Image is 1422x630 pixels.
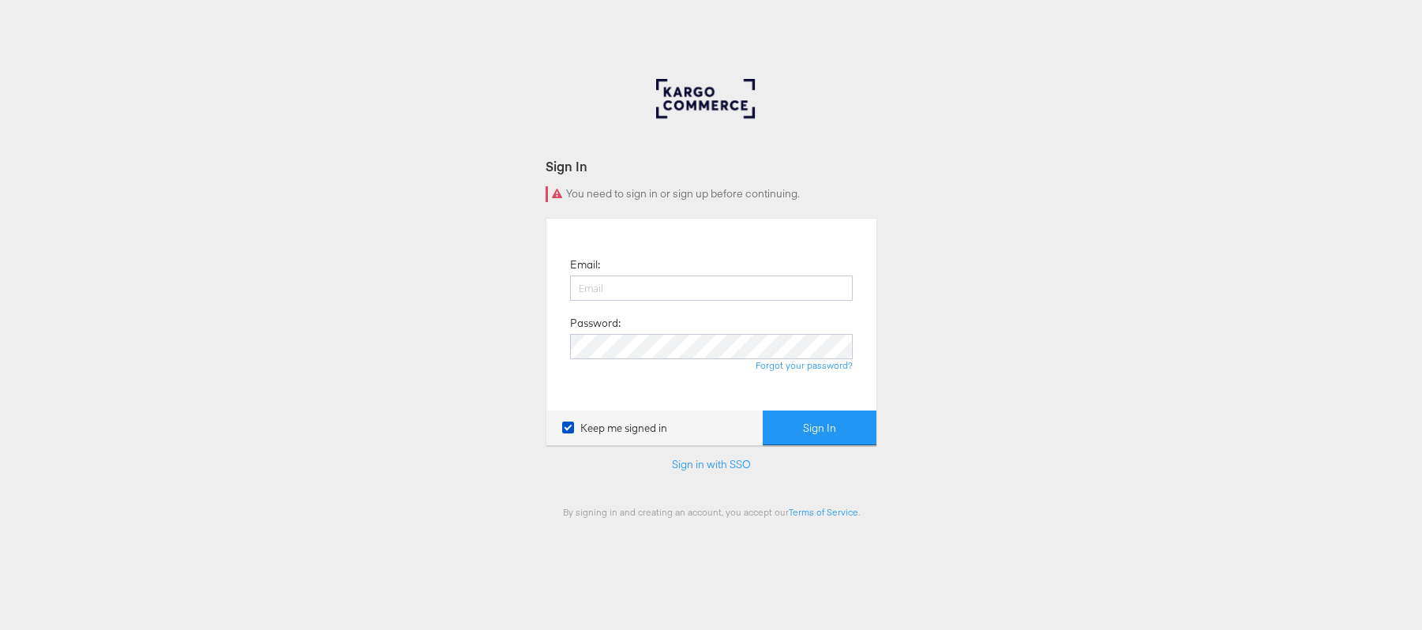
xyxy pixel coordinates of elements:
[546,186,877,202] div: You need to sign in or sign up before continuing.
[570,316,621,331] label: Password:
[570,257,600,272] label: Email:
[562,421,667,436] label: Keep me signed in
[570,276,853,301] input: Email
[763,411,876,446] button: Sign In
[756,359,853,371] a: Forgot your password?
[789,506,858,518] a: Terms of Service
[672,457,751,471] a: Sign in with SSO
[546,157,877,175] div: Sign In
[546,506,877,518] div: By signing in and creating an account, you accept our .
